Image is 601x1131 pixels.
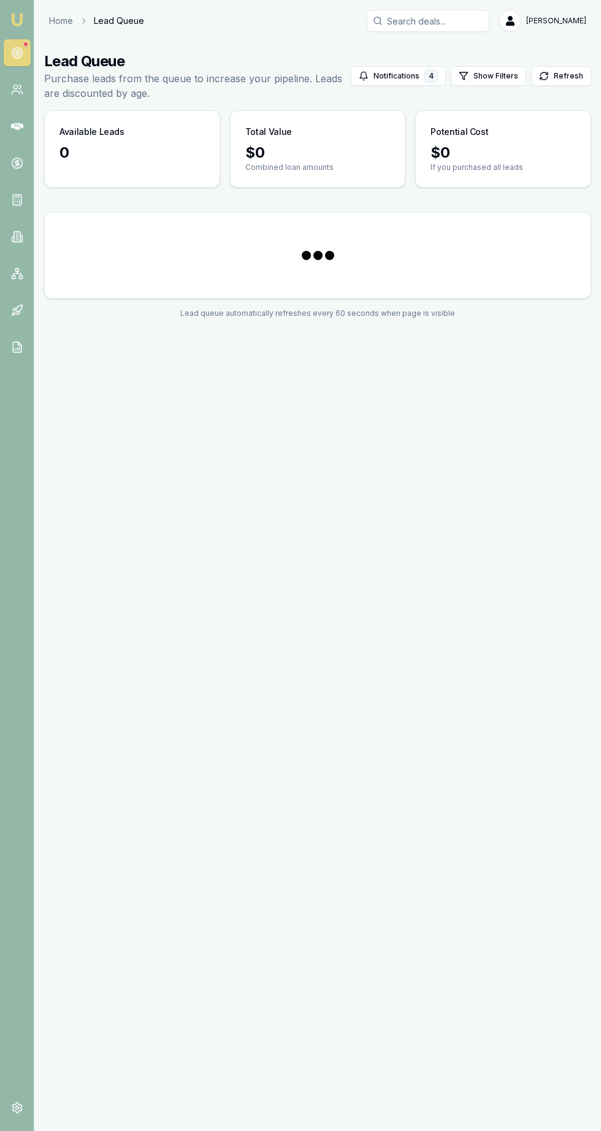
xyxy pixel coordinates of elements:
button: Show Filters [451,66,526,86]
span: Lead Queue [94,15,144,27]
span: [PERSON_NAME] [526,16,586,26]
p: If you purchased all leads [431,163,576,172]
button: Notifications4 [351,66,446,86]
nav: breadcrumb [49,15,144,27]
a: Home [49,15,73,27]
div: Lead queue automatically refreshes every 60 seconds when page is visible [44,309,591,318]
div: $ 0 [431,143,576,163]
div: 4 [424,69,438,83]
h1: Lead Queue [44,52,351,71]
div: 0 [59,143,205,163]
h3: Available Leads [59,126,124,138]
h3: Total Value [245,126,292,138]
img: emu-icon-u.png [10,12,25,27]
button: Refresh [531,66,591,86]
input: Search deals [367,10,489,32]
p: Purchase leads from the queue to increase your pipeline. Leads are discounted by age. [44,71,351,101]
div: $ 0 [245,143,391,163]
h3: Potential Cost [431,126,488,138]
p: Combined loan amounts [245,163,391,172]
